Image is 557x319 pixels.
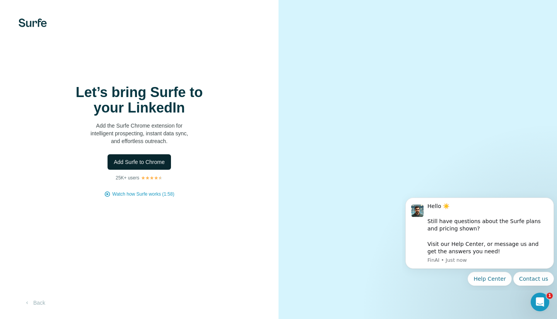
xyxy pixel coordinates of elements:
button: Watch how Surfe works (1:58) [112,191,174,198]
iframe: Intercom live chat [531,293,549,311]
span: 1 [547,293,553,299]
span: Add Surfe to Chrome [114,158,165,166]
img: Surfe's logo [19,19,47,27]
iframe: Intercom notifications message [402,191,557,290]
h1: Let’s bring Surfe to your LinkedIn [62,85,217,116]
button: Back [19,296,51,310]
p: Add the Surfe Chrome extension for intelligent prospecting, instant data sync, and effortless out... [62,122,217,145]
p: 25K+ users [116,174,139,181]
img: Rating Stars [141,176,163,180]
button: Add Surfe to Chrome [108,154,171,170]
